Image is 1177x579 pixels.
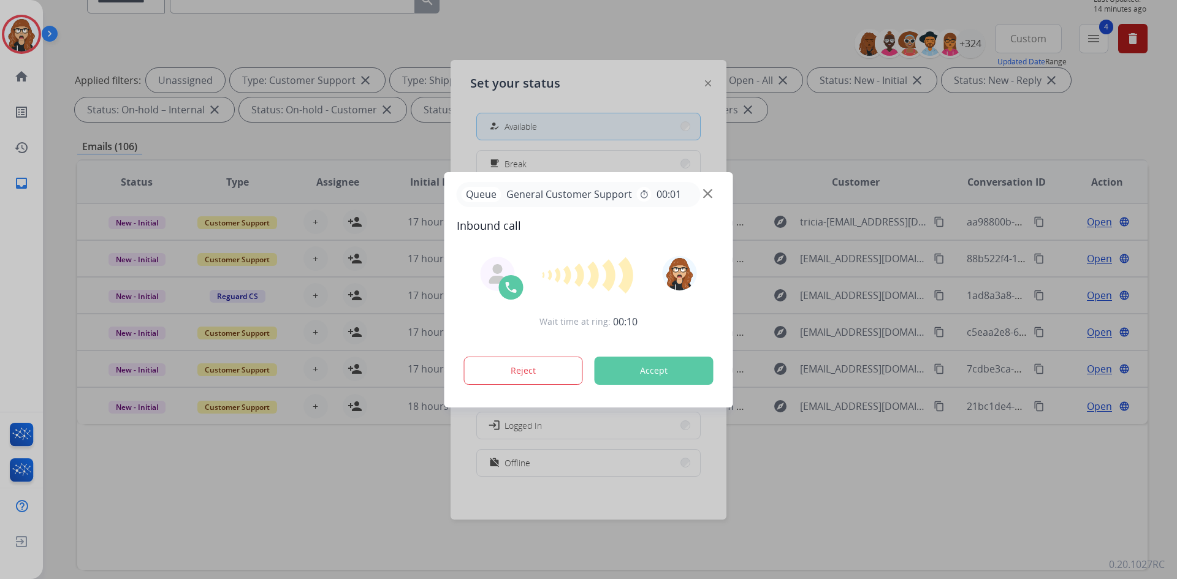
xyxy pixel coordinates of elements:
img: avatar [662,256,696,290]
span: 00:10 [613,314,638,329]
button: Accept [595,357,714,385]
mat-icon: timer [639,189,649,199]
img: agent-avatar [488,264,508,284]
span: 00:01 [657,187,681,202]
p: 0.20.1027RC [1109,557,1165,572]
span: Inbound call [457,217,721,234]
span: General Customer Support [501,187,637,202]
p: Queue [462,187,501,202]
img: call-icon [504,280,519,295]
span: Wait time at ring: [539,316,611,328]
img: close-button [703,189,712,198]
button: Reject [464,357,583,385]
